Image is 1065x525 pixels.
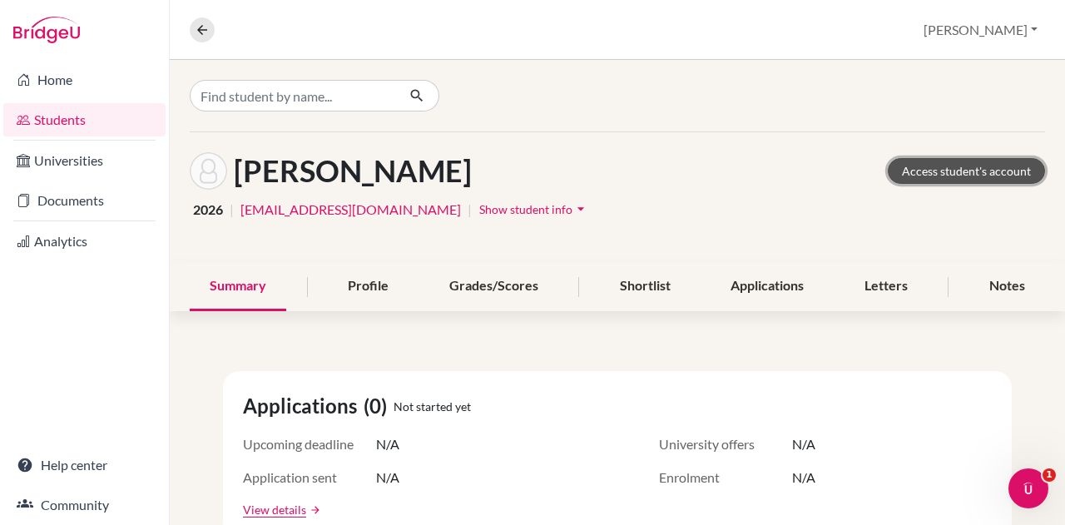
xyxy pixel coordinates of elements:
button: Show student infoarrow_drop_down [478,196,590,222]
span: N/A [376,434,399,454]
span: 2026 [193,200,223,220]
a: Analytics [3,225,166,258]
img: Bridge-U [13,17,80,43]
div: Letters [845,262,928,311]
a: View details [243,501,306,518]
a: Community [3,488,166,522]
span: University offers [659,434,792,454]
div: Shortlist [600,262,691,311]
span: 1 [1043,468,1056,482]
a: Help center [3,448,166,482]
input: Find student by name... [190,80,396,111]
a: Students [3,103,166,136]
span: | [230,200,234,220]
div: Profile [328,262,409,311]
h1: [PERSON_NAME] [234,153,472,189]
a: [EMAIL_ADDRESS][DOMAIN_NAME] [240,200,461,220]
button: [PERSON_NAME] [916,14,1045,46]
span: N/A [792,434,815,454]
span: Application sent [243,468,376,488]
span: Show student info [479,202,572,216]
span: Upcoming deadline [243,434,376,454]
a: Home [3,63,166,97]
a: Documents [3,184,166,217]
div: Notes [969,262,1045,311]
span: (0) [364,391,394,421]
span: N/A [376,468,399,488]
a: Universities [3,144,166,177]
div: Grades/Scores [429,262,558,311]
i: arrow_drop_down [572,201,589,217]
a: Access student's account [888,158,1045,184]
div: Applications [711,262,824,311]
span: Enrolment [659,468,792,488]
span: N/A [792,468,815,488]
span: | [468,200,472,220]
img: Athena Varde's avatar [190,152,227,190]
span: Applications [243,391,364,421]
a: arrow_forward [306,504,321,516]
iframe: Intercom live chat [1008,468,1048,508]
span: Not started yet [394,398,471,415]
div: Summary [190,262,286,311]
